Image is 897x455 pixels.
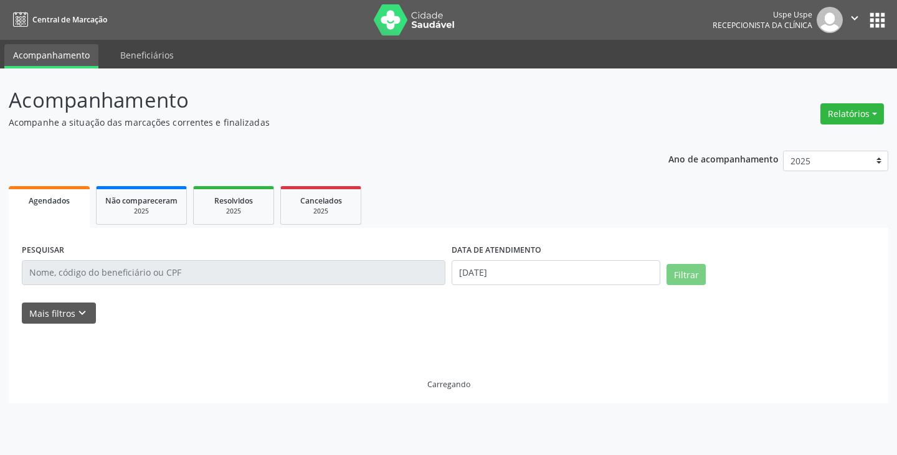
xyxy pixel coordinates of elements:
p: Ano de acompanhamento [668,151,779,166]
p: Acompanhe a situação das marcações correntes e finalizadas [9,116,624,129]
button: Mais filtroskeyboard_arrow_down [22,303,96,324]
span: Recepcionista da clínica [713,20,812,30]
p: Acompanhamento [9,85,624,116]
a: Beneficiários [112,44,183,66]
input: Nome, código do beneficiário ou CPF [22,260,445,285]
span: Agendados [29,195,70,206]
input: Selecione um intervalo [452,260,660,285]
label: DATA DE ATENDIMENTO [452,241,541,260]
span: Cancelados [300,195,342,206]
i:  [848,11,861,25]
span: Central de Marcação [32,14,107,25]
i: keyboard_arrow_down [75,306,89,320]
div: 2025 [290,207,352,216]
button:  [843,7,866,33]
a: Acompanhamento [4,44,98,68]
span: Resolvidos [214,195,253,206]
div: 2025 [105,207,178,216]
span: Não compareceram [105,195,178,206]
button: apps [866,9,888,31]
div: Carregando [427,379,470,390]
div: 2025 [202,207,265,216]
a: Central de Marcação [9,9,107,30]
label: PESQUISAR [22,241,64,260]
div: Uspe Uspe [713,9,812,20]
button: Relatórios [820,103,884,124]
button: Filtrar [667,264,706,285]
img: img [817,7,843,33]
